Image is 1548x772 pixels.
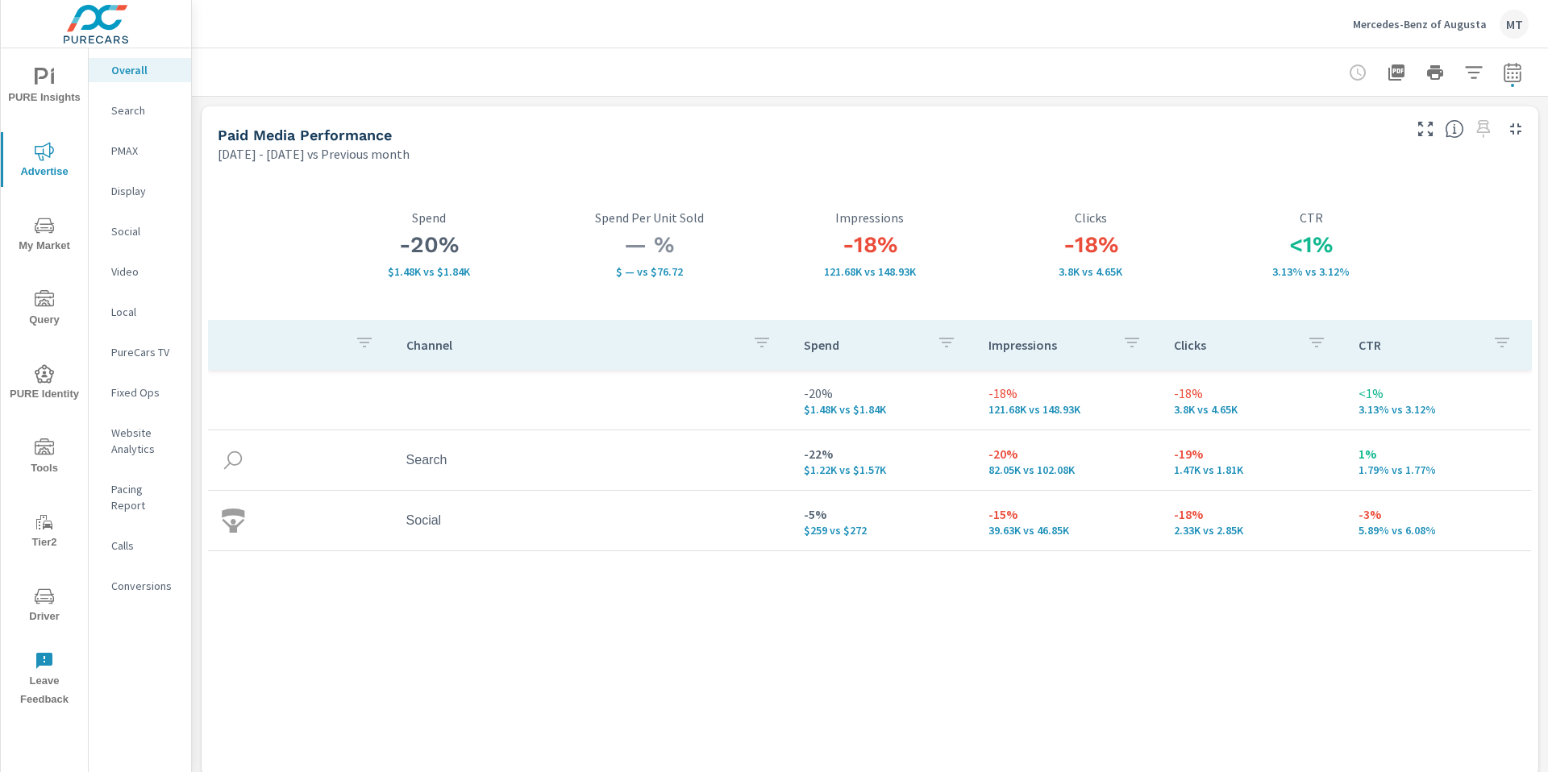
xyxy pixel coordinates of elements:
div: MT [1500,10,1529,39]
h3: -20% [318,231,539,259]
p: Channel [406,337,739,353]
p: 82,048 vs 102,078 [988,463,1148,476]
button: Apply Filters [1458,56,1490,89]
div: Display [89,179,191,203]
button: Make Fullscreen [1413,116,1438,142]
div: PureCars TV [89,340,191,364]
div: PMAX [89,139,191,163]
button: Select Date Range [1496,56,1529,89]
span: Select a preset date range to save this widget [1471,116,1496,142]
p: -5% [804,504,963,524]
p: CTR [1359,337,1479,353]
p: 39,628 vs 46,853 [988,524,1148,537]
p: -18% [1174,384,1334,403]
div: Local [89,300,191,324]
div: Video [89,259,191,284]
div: Calls [89,533,191,558]
td: Social [393,500,791,541]
p: 3.13% vs 3.12% [1359,403,1518,416]
div: Conversions [89,574,191,598]
p: $1,480 vs $1,841 [318,265,539,278]
p: Mercedes-Benz of Augusta [1353,17,1487,31]
span: PURE Insights [6,68,83,107]
p: Social [111,223,178,239]
div: Fixed Ops [89,380,191,405]
p: Overall [111,62,178,78]
button: Minimize Widget [1503,116,1529,142]
p: PMAX [111,143,178,159]
span: Tools [6,438,83,478]
span: Tier2 [6,513,83,552]
div: Social [89,219,191,243]
p: 3,804 vs 4,654 [980,265,1201,278]
h3: <1% [1201,231,1422,259]
p: Display [111,183,178,199]
h3: — % [539,231,760,259]
span: Leave Feedback [6,651,83,709]
p: 1% [1359,444,1518,463]
p: $259 vs $272 [804,524,963,537]
button: Print Report [1419,56,1451,89]
img: icon-search.svg [221,448,245,472]
p: 1,470 vs 1,806 [1174,463,1334,476]
p: -3% [1359,504,1518,524]
div: Pacing Report [89,477,191,517]
p: Video [111,264,178,280]
span: Query [6,290,83,330]
p: Spend Per Unit Sold [539,210,760,225]
p: <1% [1359,384,1518,403]
p: -18% [988,384,1148,403]
div: Search [89,98,191,122]
td: Search [393,440,791,480]
p: 121,676 vs 148,931 [988,403,1148,416]
p: Search [111,102,178,118]
p: Spend [804,337,925,353]
p: Conversions [111,578,178,594]
p: $ — vs $76.72 [539,265,760,278]
h3: -18% [759,231,980,259]
p: $1,221 vs $1,570 [804,463,963,476]
p: -18% [1174,504,1334,524]
span: Advertise [6,142,83,181]
p: Spend [318,210,539,225]
p: 2.33K vs 2.85K [1174,524,1334,537]
p: PureCars TV [111,344,178,360]
p: -20% [804,384,963,403]
p: 3,804 vs 4,654 [1174,403,1334,416]
p: Clicks [980,210,1201,225]
p: $1,480 vs $1,841 [804,403,963,416]
span: PURE Identity [6,364,83,404]
p: Clicks [1174,337,1295,353]
p: -19% [1174,444,1334,463]
p: 5.89% vs 6.08% [1359,524,1518,537]
p: -20% [988,444,1148,463]
h5: Paid Media Performance [218,127,392,143]
p: 121.68K vs 148.93K [759,265,980,278]
span: Driver [6,587,83,626]
p: CTR [1201,210,1422,225]
p: -15% [988,504,1148,524]
span: My Market [6,216,83,255]
p: -22% [804,444,963,463]
p: Local [111,304,178,320]
div: nav menu [1,48,88,716]
p: Website Analytics [111,425,178,457]
p: [DATE] - [DATE] vs Previous month [218,144,410,164]
h3: -18% [980,231,1201,259]
p: Impressions [988,337,1109,353]
div: Website Analytics [89,421,191,461]
div: Overall [89,58,191,82]
img: icon-social.svg [221,508,245,533]
p: Impressions [759,210,980,225]
p: 1.79% vs 1.77% [1359,463,1518,476]
span: Understand performance metrics over the selected time range. [1445,119,1464,139]
p: Fixed Ops [111,384,178,401]
p: 3.13% vs 3.12% [1201,265,1422,278]
p: Pacing Report [111,481,178,513]
p: Calls [111,537,178,554]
